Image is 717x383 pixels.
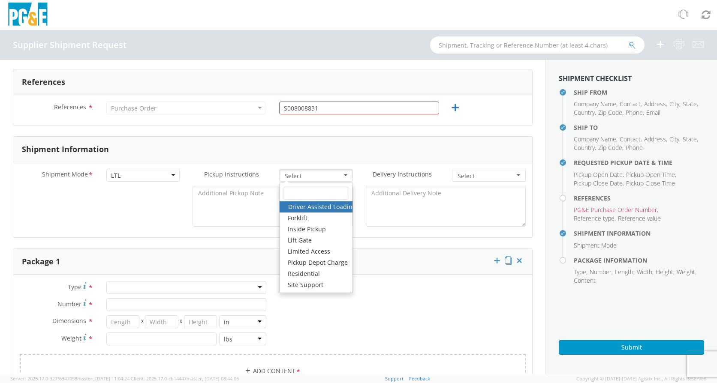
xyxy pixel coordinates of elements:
[598,144,624,152] li: ,
[574,100,618,108] li: ,
[280,201,352,212] a: Driver Assisted Loading
[677,268,695,276] span: Weight
[574,144,595,152] span: Country
[574,108,596,117] li: ,
[111,171,121,180] div: LTL
[576,375,707,382] span: Copyright © [DATE]-[DATE] Agistix Inc., All Rights Reserved
[574,135,616,143] span: Company Name
[574,206,658,214] li: ,
[683,100,698,108] li: ,
[279,212,352,224] a: Forklift
[574,268,586,276] span: Type
[106,315,140,328] input: Length
[574,124,704,131] h4: Ship To
[111,104,157,113] div: Purchase Order
[656,268,675,276] li: ,
[279,102,439,114] input: 10 Digit PG&E PO Number
[669,135,679,143] span: City
[68,283,81,291] span: Type
[178,315,184,328] span: X
[409,375,430,382] a: Feedback
[644,100,667,108] li: ,
[598,108,622,117] span: Zip Code
[574,179,623,187] span: Pickup Close Date
[574,135,618,144] li: ,
[574,241,617,249] span: Shipment Mode
[574,100,616,108] span: Company Name
[626,144,643,152] span: Phone
[13,40,127,50] h4: Supplier Shipment Request
[574,214,615,222] span: Reference type
[620,100,642,108] li: ,
[626,179,675,187] span: Pickup Close Time
[574,179,624,188] li: ,
[644,135,667,144] li: ,
[637,268,654,276] li: ,
[574,159,704,166] h4: Requested Pickup Date & Time
[42,170,88,180] span: Shipment Mode
[77,375,130,382] span: master, [DATE] 11:04:24
[57,300,81,308] span: Number
[598,144,622,152] span: Zip Code
[626,108,644,117] li: ,
[187,375,239,382] span: master, [DATE] 08:44:05
[574,171,624,179] li: ,
[620,135,641,143] span: Contact
[669,135,681,144] li: ,
[590,268,613,276] li: ,
[6,3,49,28] img: pge-logo-06675f144f4cfa6a6814.png
[279,246,352,257] a: Limited Access
[52,317,86,325] span: Dimensions
[626,171,675,179] span: Pickup Open Time
[574,276,596,284] span: Content
[618,214,661,222] span: Reference value
[139,315,145,328] span: X
[683,135,698,144] li: ,
[644,135,666,143] span: Address
[458,172,515,180] span: Select
[285,172,342,180] span: Select
[559,340,704,355] button: Submit
[626,108,643,117] span: Phone
[430,36,645,54] input: Shipment, Tracking or Reference Number (at least 4 chars)
[279,279,352,290] a: Site Support
[184,315,217,328] input: Height
[574,206,657,214] span: PG&E Purchase Order Number
[22,145,109,154] h3: Shipment Information
[615,268,635,276] li: ,
[279,169,353,182] button: Select
[452,169,526,182] button: Select
[615,268,633,276] span: Length
[574,214,616,223] li: ,
[646,108,660,117] span: Email
[683,135,697,143] span: State
[22,78,65,87] h3: References
[669,100,681,108] li: ,
[54,103,86,111] span: References
[145,315,178,328] input: Width
[279,235,352,246] a: Lift Gate
[620,100,641,108] span: Contact
[574,144,596,152] li: ,
[131,375,239,382] span: Client: 2025.17.0-cb14447
[373,170,432,178] span: Delivery Instructions
[590,268,612,276] span: Number
[574,108,595,117] span: Country
[385,375,404,382] a: Support
[279,257,352,268] a: Pickup Depot Charge
[574,257,704,263] h4: Package Information
[620,135,642,144] li: ,
[574,195,704,201] h4: References
[644,100,666,108] span: Address
[10,375,130,382] span: Server: 2025.17.0-327f6347098
[656,268,673,276] span: Height
[559,74,632,83] strong: Shipment Checklist
[574,268,587,276] li: ,
[574,230,704,236] h4: Shipment Information
[22,257,60,266] h3: Package 1
[204,170,259,178] span: Pickup Instructions
[637,268,652,276] span: Width
[279,268,352,279] a: Residential
[677,268,696,276] li: ,
[574,171,623,179] span: Pickup Open Date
